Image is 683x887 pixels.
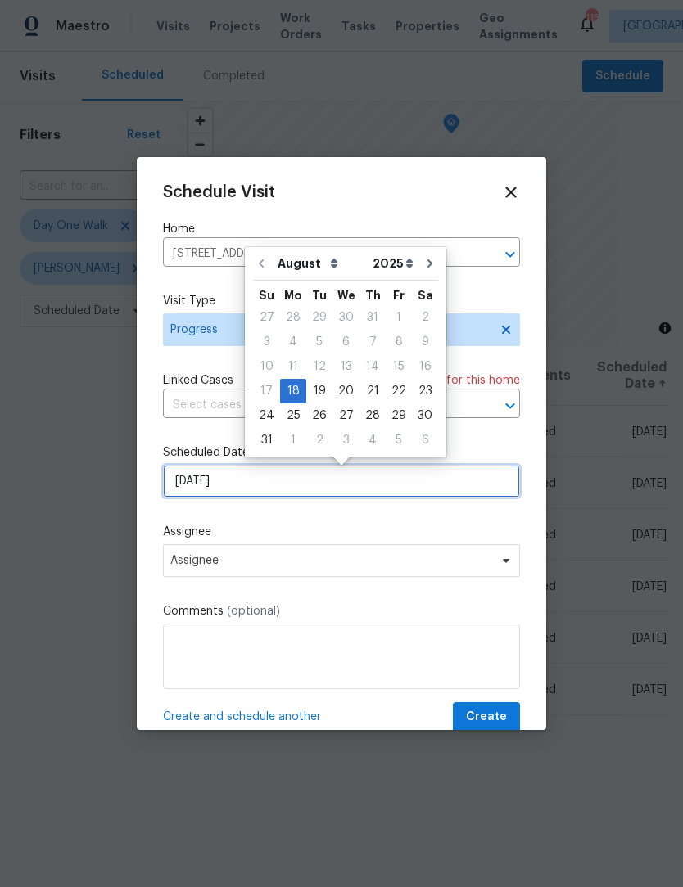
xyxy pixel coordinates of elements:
div: 29 [386,404,412,427]
abbr: Sunday [259,290,274,301]
button: Go to next month [418,247,442,280]
div: Wed Sep 03 2025 [332,428,360,453]
abbr: Friday [393,290,405,301]
div: Thu Jul 31 2025 [360,305,386,330]
div: Wed Aug 20 2025 [332,379,360,403]
div: 28 [280,306,306,329]
div: Thu Aug 21 2025 [360,379,386,403]
div: Thu Aug 14 2025 [360,354,386,379]
div: Wed Aug 27 2025 [332,403,360,428]
div: 16 [412,355,438,378]
div: 29 [306,306,332,329]
div: Fri Aug 15 2025 [386,354,412,379]
abbr: Thursday [365,290,381,301]
div: 4 [280,331,306,353]
div: Sun Aug 31 2025 [253,428,280,453]
div: 2 [306,429,332,452]
div: Tue Aug 19 2025 [306,379,332,403]
abbr: Tuesday [312,290,327,301]
div: 13 [332,355,360,378]
input: M/D/YYYY [163,465,520,498]
span: Progress [170,322,489,338]
label: Scheduled Date [163,444,520,461]
div: Sat Aug 09 2025 [412,330,438,354]
div: 21 [360,380,386,403]
span: Create [466,707,507,727]
div: 5 [386,429,412,452]
button: Open [499,394,522,417]
select: Month [274,251,369,276]
div: Tue Aug 05 2025 [306,330,332,354]
div: Mon Aug 18 2025 [280,379,306,403]
div: 27 [332,404,360,427]
div: Sat Aug 23 2025 [412,379,438,403]
label: Assignee [163,524,520,540]
div: Fri Aug 29 2025 [386,403,412,428]
div: Mon Aug 04 2025 [280,330,306,354]
div: 14 [360,355,386,378]
div: 8 [386,331,412,353]
div: Mon Aug 11 2025 [280,354,306,379]
div: 12 [306,355,332,378]
div: Tue Jul 29 2025 [306,305,332,330]
div: 22 [386,380,412,403]
div: 4 [360,429,386,452]
div: Thu Sep 04 2025 [360,428,386,453]
div: Fri Aug 01 2025 [386,305,412,330]
div: 3 [253,331,280,353]
div: Tue Aug 12 2025 [306,354,332,379]
span: Close [502,183,520,201]
div: 27 [253,306,280,329]
div: 28 [360,404,386,427]
label: Home [163,221,520,237]
div: Fri Aug 22 2025 [386,379,412,403]
div: Tue Aug 26 2025 [306,403,332,428]
label: Comments [163,603,520,619]
div: Thu Aug 28 2025 [360,403,386,428]
div: 17 [253,380,280,403]
div: 9 [412,331,438,353]
div: 6 [412,429,438,452]
button: Go to previous month [249,247,274,280]
div: 19 [306,380,332,403]
div: Wed Aug 06 2025 [332,330,360,354]
button: Open [499,243,522,266]
div: Thu Aug 07 2025 [360,330,386,354]
div: Fri Sep 05 2025 [386,428,412,453]
div: Sun Aug 17 2025 [253,379,280,403]
abbr: Saturday [418,290,433,301]
div: Sat Aug 16 2025 [412,354,438,379]
div: 1 [280,429,306,452]
div: 31 [360,306,386,329]
div: 11 [280,355,306,378]
div: Sun Aug 10 2025 [253,354,280,379]
div: 26 [306,404,332,427]
div: 1 [386,306,412,329]
div: 23 [412,380,438,403]
div: 30 [332,306,360,329]
span: (optional) [227,606,280,617]
div: Sat Aug 30 2025 [412,403,438,428]
div: 5 [306,331,332,353]
div: 31 [253,429,280,452]
div: Wed Aug 13 2025 [332,354,360,379]
div: Tue Sep 02 2025 [306,428,332,453]
div: Mon Sep 01 2025 [280,428,306,453]
div: 6 [332,331,360,353]
div: Fri Aug 08 2025 [386,330,412,354]
div: 25 [280,404,306,427]
div: 20 [332,380,360,403]
button: Create [453,702,520,732]
div: Sun Jul 27 2025 [253,305,280,330]
div: 3 [332,429,360,452]
div: Sun Aug 24 2025 [253,403,280,428]
label: Visit Type [163,293,520,309]
div: 15 [386,355,412,378]
div: 10 [253,355,280,378]
div: 30 [412,404,438,427]
input: Select cases [163,393,474,418]
div: Sun Aug 03 2025 [253,330,280,354]
div: Mon Jul 28 2025 [280,305,306,330]
div: 7 [360,331,386,353]
div: Wed Jul 30 2025 [332,305,360,330]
